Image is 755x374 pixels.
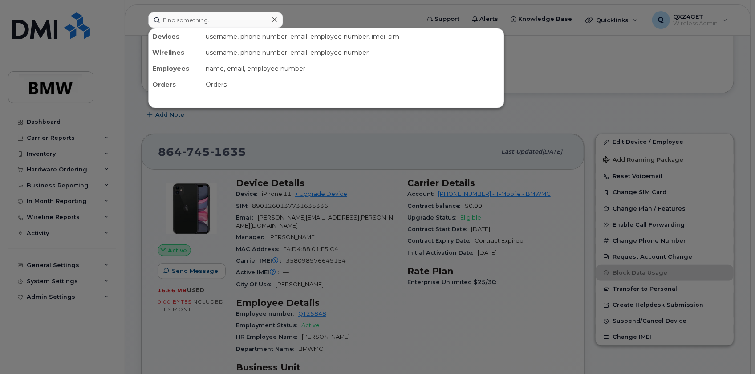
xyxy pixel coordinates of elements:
[202,28,504,45] div: username, phone number, email, employee number, imei, sim
[716,335,748,367] iframe: Messenger Launcher
[202,77,504,93] div: Orders
[202,61,504,77] div: name, email, employee number
[149,61,202,77] div: Employees
[202,45,504,61] div: username, phone number, email, employee number
[149,77,202,93] div: Orders
[149,45,202,61] div: Wirelines
[148,12,283,28] input: Find something...
[149,28,202,45] div: Devices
